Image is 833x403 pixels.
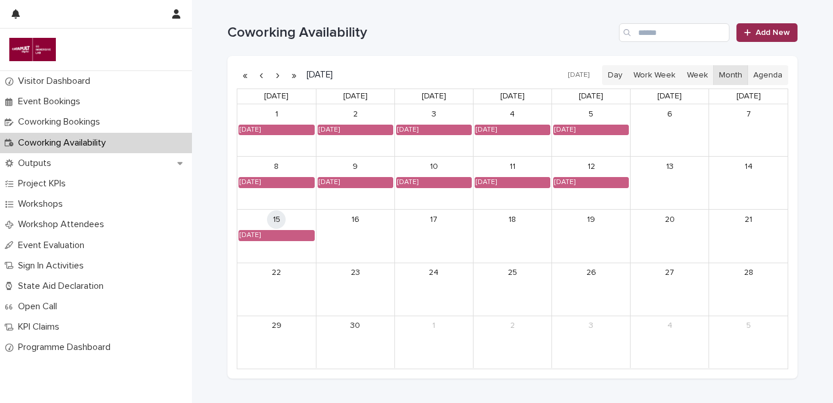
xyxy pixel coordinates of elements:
td: September 18, 2025 [473,210,551,263]
a: Friday [576,89,606,104]
a: October 2, 2025 [503,317,522,335]
a: September 18, 2025 [503,210,522,229]
a: September 28, 2025 [739,264,758,282]
a: September 15, 2025 [267,210,286,229]
div: [DATE] [397,178,419,187]
td: September 12, 2025 [552,157,631,210]
a: September 8, 2025 [267,157,286,176]
a: Add New [736,23,798,42]
a: Monday [262,89,291,104]
a: September 5, 2025 [582,105,600,123]
div: [DATE] [239,231,261,240]
td: October 5, 2025 [709,316,788,368]
td: September 24, 2025 [394,263,473,316]
div: [DATE] [475,178,497,187]
td: September 29, 2025 [237,316,316,368]
td: September 9, 2025 [316,157,394,210]
span: Add New [756,29,790,37]
td: September 1, 2025 [237,104,316,157]
td: September 15, 2025 [237,210,316,263]
td: September 22, 2025 [237,263,316,316]
td: September 3, 2025 [394,104,473,157]
td: September 10, 2025 [394,157,473,210]
td: September 13, 2025 [631,157,709,210]
a: September 3, 2025 [425,105,443,123]
button: Next year [286,66,302,84]
div: [DATE] [239,178,261,187]
a: Sunday [734,89,763,104]
img: i9DvXJckRTuEzCqe7wSy [9,38,56,61]
a: September 1, 2025 [267,105,286,123]
td: September 21, 2025 [709,210,788,263]
a: September 13, 2025 [660,157,679,176]
a: September 16, 2025 [346,210,365,229]
td: September 26, 2025 [552,263,631,316]
p: Outputs [13,158,60,169]
p: Event Bookings [13,96,90,107]
p: Programme Dashboard [13,342,120,353]
a: September 9, 2025 [346,157,365,176]
p: Visitor Dashboard [13,76,99,87]
div: [DATE] [318,178,340,187]
p: Coworking Bookings [13,116,109,128]
a: October 4, 2025 [660,317,679,335]
a: September 4, 2025 [503,105,522,123]
a: September 25, 2025 [503,264,522,282]
td: September 25, 2025 [473,263,551,316]
a: September 12, 2025 [582,157,600,176]
button: Month [713,65,748,85]
button: Previous month [253,66,269,84]
td: September 23, 2025 [316,263,394,316]
p: State Aid Declaration [13,281,113,292]
td: September 14, 2025 [709,157,788,210]
div: [DATE] [475,125,497,135]
a: September 26, 2025 [582,264,600,282]
a: September 14, 2025 [739,157,758,176]
a: September 24, 2025 [425,264,443,282]
a: October 3, 2025 [582,317,600,335]
td: September 11, 2025 [473,157,551,210]
td: October 4, 2025 [631,316,709,368]
p: Coworking Availability [13,137,115,149]
a: September 19, 2025 [582,210,600,229]
td: October 1, 2025 [394,316,473,368]
a: September 21, 2025 [739,210,758,229]
a: September 17, 2025 [425,210,443,229]
input: Search [619,23,729,42]
a: September 6, 2025 [660,105,679,123]
a: Thursday [498,89,527,104]
button: Week [681,65,713,85]
p: Workshops [13,199,72,210]
h2: [DATE] [302,70,333,79]
td: September 5, 2025 [552,104,631,157]
td: September 4, 2025 [473,104,551,157]
p: Event Evaluation [13,240,94,251]
button: Previous year [237,66,253,84]
td: October 3, 2025 [552,316,631,368]
p: Project KPIs [13,178,75,189]
h1: Coworking Availability [227,24,614,41]
a: September 23, 2025 [346,264,365,282]
a: September 30, 2025 [346,317,365,335]
a: September 27, 2025 [660,264,679,282]
div: [DATE] [554,178,576,187]
div: [DATE] [318,125,340,135]
div: [DATE] [554,125,576,135]
div: [DATE] [397,125,419,135]
td: September 28, 2025 [709,263,788,316]
td: September 6, 2025 [631,104,709,157]
td: September 30, 2025 [316,316,394,368]
td: September 19, 2025 [552,210,631,263]
a: September 20, 2025 [660,210,679,229]
button: Agenda [747,65,788,85]
td: September 7, 2025 [709,104,788,157]
td: September 17, 2025 [394,210,473,263]
a: October 5, 2025 [739,317,758,335]
p: Workshop Attendees [13,219,113,230]
td: September 8, 2025 [237,157,316,210]
div: [DATE] [239,125,261,135]
a: September 29, 2025 [267,317,286,335]
a: Saturday [655,89,684,104]
td: September 2, 2025 [316,104,394,157]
